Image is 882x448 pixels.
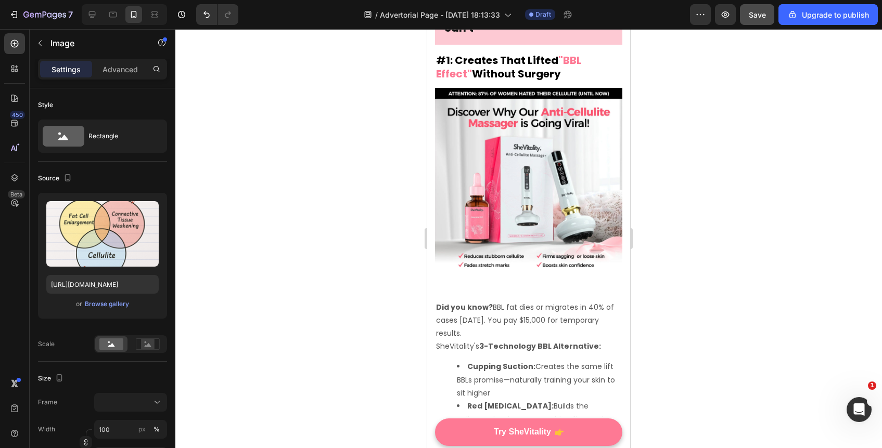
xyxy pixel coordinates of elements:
div: % [154,425,160,434]
div: Rectangle [88,124,152,148]
div: 450 [10,111,25,119]
div: Undo/Redo [196,4,238,25]
span: or [76,298,82,310]
label: Frame [38,398,57,407]
span: 1 [868,381,876,390]
p: 7 [68,8,73,21]
span: Draft [535,10,551,19]
p: Advanced [103,64,138,75]
button: Save [740,4,774,25]
div: Style [38,100,53,110]
img: preview-image [46,201,159,267]
p: Image [50,37,139,49]
iframe: Intercom live chat [847,397,872,422]
button: px [150,423,163,436]
input: px% [94,420,167,439]
p: Settings [52,64,81,75]
button: Browse gallery [84,299,130,309]
iframe: Design area [427,29,630,448]
label: Width [38,425,55,434]
span: / [375,9,378,20]
div: Source [38,172,74,186]
div: px [138,425,146,434]
span: Advertorial Page - [DATE] 18:13:33 [380,9,500,20]
button: Upgrade to publish [778,4,878,25]
div: Size [38,372,66,386]
button: % [136,423,148,436]
div: Scale [38,339,55,349]
input: https://example.com/image.jpg [46,275,159,294]
span: Save [749,10,766,19]
div: Browse gallery [85,299,129,309]
button: 7 [4,4,78,25]
div: Beta [8,190,25,199]
div: Upgrade to publish [787,9,869,20]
